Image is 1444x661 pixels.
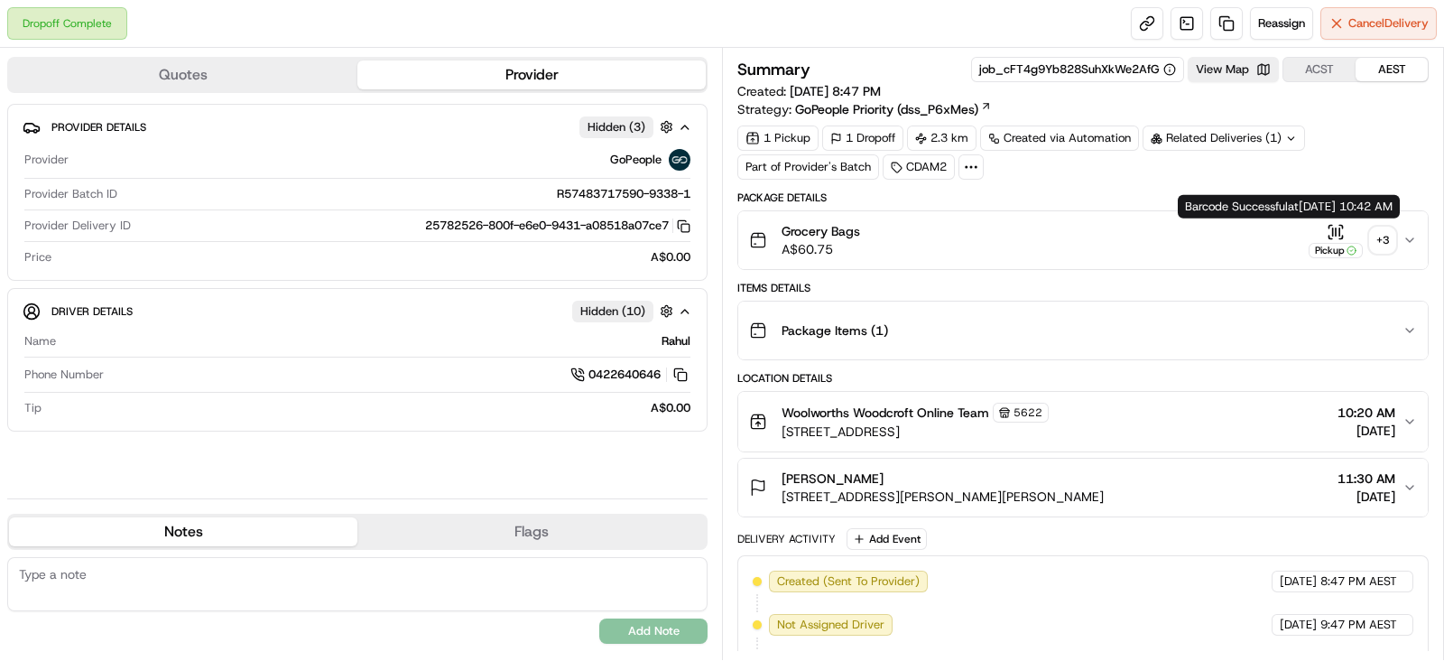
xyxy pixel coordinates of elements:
[51,120,146,135] span: Provider Details
[737,371,1429,386] div: Location Details
[737,82,881,100] span: Created:
[782,321,888,340] span: Package Items ( 1 )
[777,573,920,590] span: Created (Sent To Provider)
[588,119,645,135] span: Hidden ( 3 )
[63,333,690,349] div: Rahul
[51,304,133,319] span: Driver Details
[9,517,357,546] button: Notes
[1348,15,1429,32] span: Cancel Delivery
[738,459,1428,517] button: [PERSON_NAME][STREET_ADDRESS][PERSON_NAME][PERSON_NAME]11:30 AM[DATE]
[357,517,706,546] button: Flags
[1338,404,1395,422] span: 10:20 AM
[1280,573,1317,590] span: [DATE]
[883,154,955,180] div: CDAM2
[1014,405,1042,420] span: 5622
[1338,470,1395,488] span: 11:30 AM
[24,152,69,168] span: Provider
[795,100,978,118] span: GoPeople Priority (dss_P6xMes)
[1250,7,1313,40] button: Reassign
[782,222,860,240] span: Grocery Bags
[782,423,1049,441] span: [STREET_ADDRESS]
[1309,243,1363,258] div: Pickup
[570,365,690,385] a: 0422640646
[24,218,131,234] span: Provider Delivery ID
[572,300,678,322] button: Hidden (10)
[822,126,903,151] div: 1 Dropoff
[23,112,692,142] button: Provider DetailsHidden (3)
[979,61,1176,78] button: job_cFT4g9Yb828SuhXkWe2AfG
[737,61,810,78] h3: Summary
[1309,223,1363,258] button: Pickup
[1178,195,1400,219] div: Barcode Successful
[24,333,56,349] span: Name
[737,532,836,546] div: Delivery Activity
[1258,15,1305,32] span: Reassign
[49,400,690,416] div: A$0.00
[790,83,881,99] span: [DATE] 8:47 PM
[738,211,1428,269] button: Grocery BagsA$60.75Pickup+3
[782,488,1104,506] span: [STREET_ADDRESS][PERSON_NAME][PERSON_NAME]
[557,186,690,202] span: R57483717590-9338-1
[980,126,1139,151] a: Created via Automation
[1280,617,1317,633] span: [DATE]
[737,191,1429,205] div: Package Details
[580,303,645,320] span: Hidden ( 10 )
[24,186,117,202] span: Provider Batch ID
[610,152,662,168] span: GoPeople
[669,149,690,171] img: gopeople_logo.png
[1356,58,1428,81] button: AEST
[425,218,690,234] button: 25782526-800f-e6e0-9431-a08518a07ce7
[23,296,692,326] button: Driver DetailsHidden (10)
[1283,58,1356,81] button: ACST
[357,61,706,89] button: Provider
[1320,7,1437,40] button: CancelDelivery
[1188,57,1279,82] button: View Map
[1338,422,1395,440] span: [DATE]
[9,61,357,89] button: Quotes
[777,617,884,633] span: Not Assigned Driver
[1320,617,1397,633] span: 9:47 PM AEST
[24,400,42,416] span: Tip
[737,281,1429,295] div: Items Details
[579,116,678,138] button: Hidden (3)
[1320,573,1397,590] span: 8:47 PM AEST
[588,367,661,383] span: 0422640646
[1338,488,1395,506] span: [DATE]
[1309,223,1395,258] button: Pickup+3
[847,528,927,550] button: Add Event
[782,404,989,422] span: Woolworths Woodcroft Online Team
[782,240,860,258] span: A$60.75
[1288,199,1393,214] span: at [DATE] 10:42 AM
[24,367,104,383] span: Phone Number
[738,392,1428,452] button: Woolworths Woodcroft Online Team5622[STREET_ADDRESS]10:20 AM[DATE]
[737,126,819,151] div: 1 Pickup
[782,470,884,488] span: [PERSON_NAME]
[1143,126,1305,151] div: Related Deliveries (1)
[907,126,977,151] div: 2.3 km
[738,302,1428,359] button: Package Items (1)
[651,249,690,265] span: A$0.00
[737,100,992,118] div: Strategy:
[795,100,992,118] a: GoPeople Priority (dss_P6xMes)
[24,249,51,265] span: Price
[1370,228,1395,253] div: + 3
